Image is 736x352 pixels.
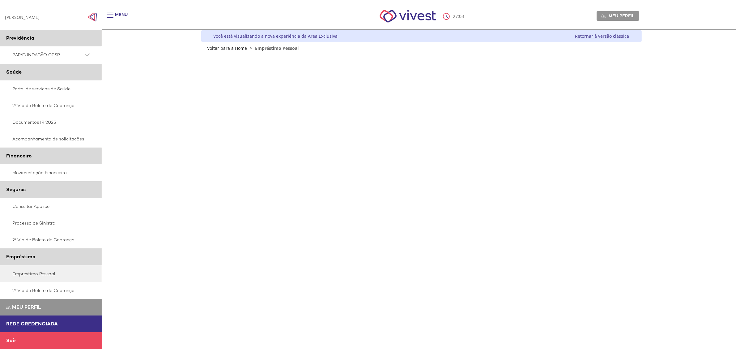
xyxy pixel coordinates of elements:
[207,45,247,51] a: Voltar para a Home
[6,69,22,75] span: Saúde
[214,33,338,39] div: Você está visualizando a nova experiência da Área Exclusiva
[6,320,58,327] span: Rede Credenciada
[88,12,97,22] img: Fechar menu
[238,57,605,341] section: <span lang="pt-BR" dir="ltr">Empréstimos - Phoenix Finne</span>
[6,337,16,344] span: Sair
[255,45,299,51] span: Empréstimo Pessoal
[6,35,34,41] span: Previdência
[238,57,605,340] iframe: Iframe
[115,12,128,24] div: Menu
[5,14,40,20] div: [PERSON_NAME]
[12,304,41,310] span: Meu perfil
[6,305,11,310] img: Meu perfil
[88,12,97,22] span: Click to close side navigation.
[373,3,443,29] img: Vivest
[597,11,639,20] a: Meu perfil
[601,14,606,19] img: Meu perfil
[575,33,629,39] a: Retornar à versão clássica
[6,152,32,159] span: Financeiro
[6,253,35,260] span: Empréstimo
[609,13,634,19] span: Meu perfil
[12,51,83,59] span: PAP/FUNDAÇÃO CESP
[249,45,254,51] span: >
[453,13,458,19] span: 27
[459,13,464,19] span: 03
[443,13,465,20] div: :
[6,186,26,193] span: Seguros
